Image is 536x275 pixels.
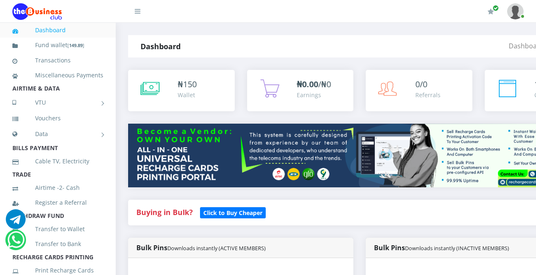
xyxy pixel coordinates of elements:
[178,91,197,99] div: Wallet
[178,78,197,91] div: ₦
[12,124,103,144] a: Data
[12,152,103,171] a: Cable TV, Electricity
[366,70,472,111] a: 0/0 Referrals
[488,8,494,15] i: Renew/Upgrade Subscription
[136,207,193,217] strong: Buying in Bulk?
[183,79,197,90] span: 150
[141,41,181,51] strong: Dashboard
[12,51,103,70] a: Transactions
[12,36,103,55] a: Fund wallet[149.89]
[12,220,103,239] a: Transfer to Wallet
[12,109,103,128] a: Vouchers
[167,244,266,252] small: Downloads instantly (ACTIVE MEMBERS)
[374,243,509,252] strong: Bulk Pins
[507,3,524,19] img: User
[12,178,103,197] a: Airtime -2- Cash
[12,193,103,212] a: Register a Referral
[200,207,266,217] a: Click to Buy Cheaper
[128,70,235,111] a: ₦150 Wallet
[493,5,499,11] span: Renew/Upgrade Subscription
[67,42,84,48] small: [ ]
[297,79,331,90] span: /₦0
[247,70,354,111] a: ₦0.00/₦0 Earnings
[415,91,441,99] div: Referrals
[415,79,427,90] span: 0/0
[12,21,103,40] a: Dashboard
[136,243,266,252] strong: Bulk Pins
[69,42,83,48] b: 149.89
[297,79,318,90] b: ₦0.00
[203,209,262,217] b: Click to Buy Cheaper
[12,3,62,20] img: Logo
[12,234,103,253] a: Transfer to Bank
[12,92,103,113] a: VTU
[12,66,103,85] a: Miscellaneous Payments
[6,215,26,229] a: Chat for support
[297,91,331,99] div: Earnings
[7,236,24,250] a: Chat for support
[405,244,509,252] small: Downloads instantly (INACTIVE MEMBERS)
